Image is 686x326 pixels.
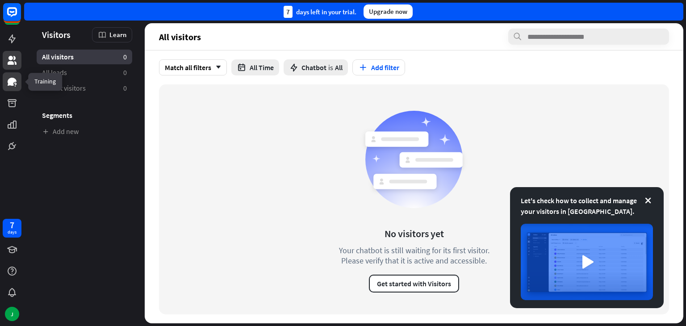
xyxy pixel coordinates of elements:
div: 7 [10,221,14,229]
button: Open LiveChat chat widget [7,4,34,30]
div: Your chatbot is still waiting for its first visitor. Please verify that it is active and accessible. [322,245,506,266]
span: All leads [42,68,67,77]
aside: 0 [123,52,127,62]
div: Match all filters [159,59,227,75]
button: Get started with Visitors [369,275,459,293]
span: Recent visitors [42,84,86,93]
span: All visitors [42,52,74,62]
aside: 0 [123,68,127,77]
div: Let's check how to collect and manage your visitors in [GEOGRAPHIC_DATA]. [521,195,653,217]
div: days left in your trial. [284,6,356,18]
span: Visitors [42,29,71,40]
span: Chatbot [301,63,326,72]
div: No visitors yet [385,227,444,240]
a: Add new [37,124,132,139]
span: All [335,63,343,72]
div: 7 [284,6,293,18]
button: Add filter [352,59,405,75]
a: All leads 0 [37,65,132,80]
h3: Segments [37,111,132,120]
a: 7 days [3,219,21,238]
div: J [5,307,19,321]
a: Recent visitors 0 [37,81,132,96]
img: image [521,224,653,300]
i: arrow_down [211,65,221,70]
div: days [8,229,17,235]
span: is [328,63,333,72]
div: Upgrade now [364,4,413,19]
span: All visitors [159,32,201,42]
aside: 0 [123,84,127,93]
button: All Time [231,59,279,75]
span: Learn [109,30,126,39]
